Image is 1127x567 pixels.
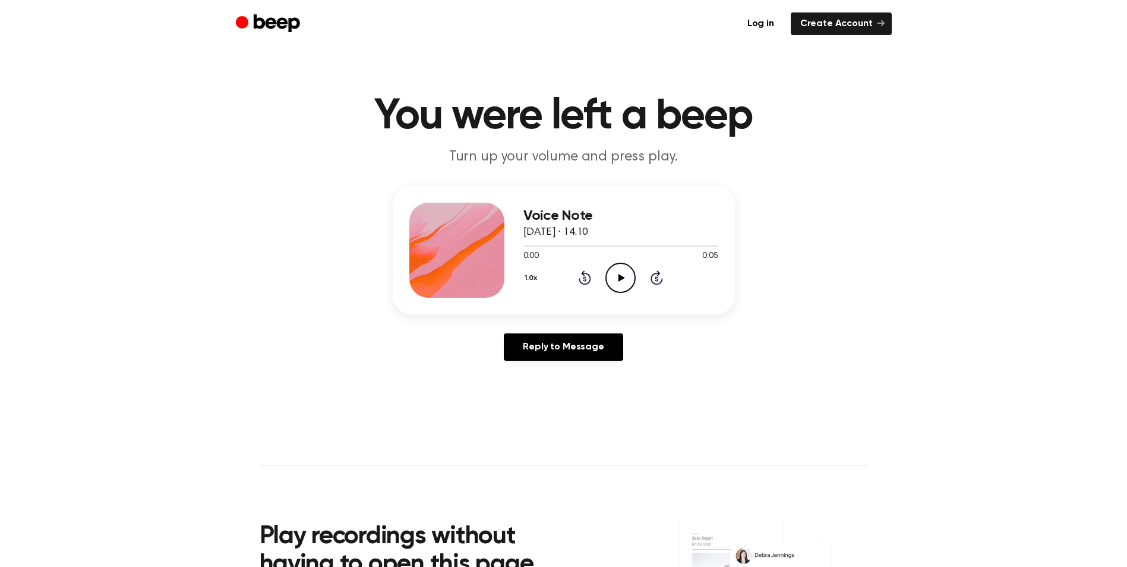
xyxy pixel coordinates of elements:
span: [DATE] · 14.10 [523,227,589,238]
a: Log in [738,12,784,35]
span: 0:00 [523,250,539,263]
button: 1.0x [523,268,542,288]
a: Create Account [791,12,892,35]
h3: Voice Note [523,208,718,224]
h1: You were left a beep [260,95,868,138]
span: 0:05 [702,250,718,263]
p: Turn up your volume and press play. [336,147,792,167]
a: Beep [236,12,303,36]
a: Reply to Message [504,333,623,361]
